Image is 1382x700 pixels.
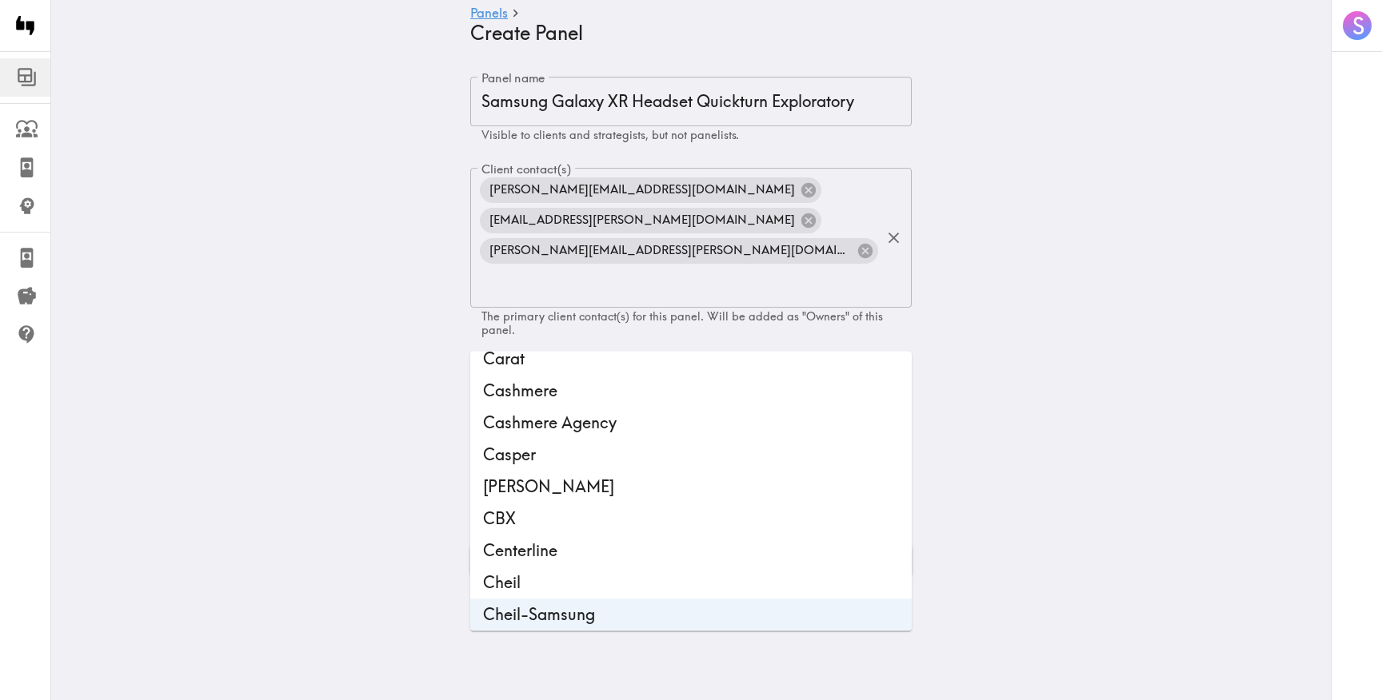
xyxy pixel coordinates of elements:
[881,225,906,250] button: Clear
[470,503,912,535] li: CBX
[1341,10,1373,42] button: S
[480,239,861,262] span: [PERSON_NAME][EMAIL_ADDRESS][PERSON_NAME][DOMAIN_NAME]
[470,535,912,567] li: Centerline
[470,376,912,408] li: Cashmere
[480,178,805,201] span: [PERSON_NAME][EMAIL_ADDRESS][DOMAIN_NAME]
[480,177,821,203] div: [PERSON_NAME][EMAIL_ADDRESS][DOMAIN_NAME]
[481,161,571,178] label: Client contact(s)
[481,70,545,87] label: Panel name
[470,6,508,22] a: Panels
[470,631,912,663] li: Cheil Worldwide
[1352,12,1364,40] span: S
[470,599,912,631] li: Cheil-Samsung
[470,408,912,439] li: Cashmere Agency
[470,22,899,45] h4: Create Panel
[481,309,883,337] span: The primary client contact(s) for this panel. Will be added as "Owners" of this panel.
[470,471,912,503] li: [PERSON_NAME]
[470,567,912,599] li: Cheil
[480,209,805,232] span: [EMAIL_ADDRESS][PERSON_NAME][DOMAIN_NAME]
[481,128,739,142] span: Visible to clients and strategists, but not panelists.
[10,10,42,42] img: Instapanel
[470,439,912,471] li: Casper
[470,344,912,376] li: Carat
[480,208,821,233] div: [EMAIL_ADDRESS][PERSON_NAME][DOMAIN_NAME]
[480,238,878,264] div: [PERSON_NAME][EMAIL_ADDRESS][PERSON_NAME][DOMAIN_NAME]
